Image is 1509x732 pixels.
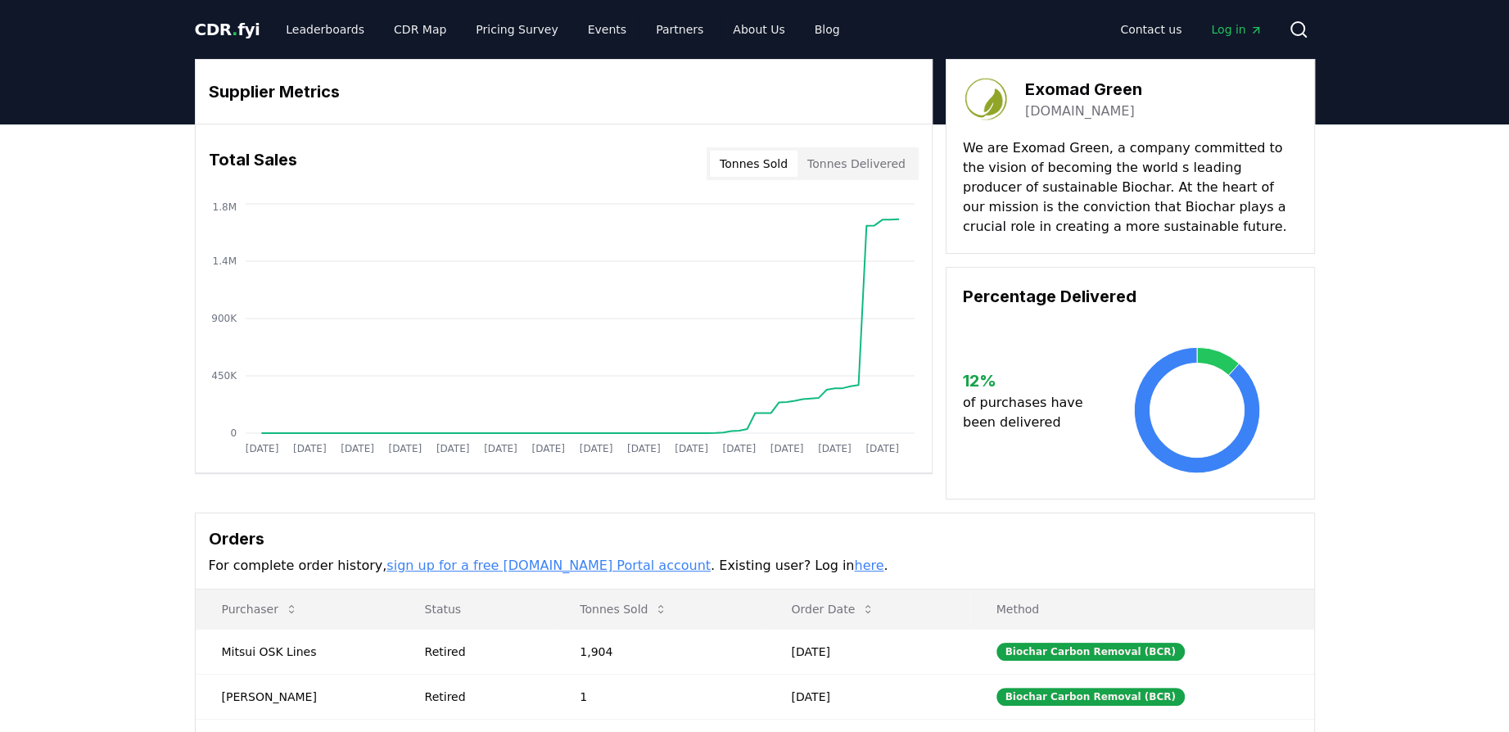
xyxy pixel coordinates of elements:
[854,558,883,573] a: here
[1025,102,1135,121] a: [DOMAIN_NAME]
[722,443,756,454] tspan: [DATE]
[765,674,969,719] td: [DATE]
[381,15,459,44] a: CDR Map
[209,556,1301,576] p: For complete order history, . Existing user? Log in .
[818,443,852,454] tspan: [DATE]
[1198,15,1275,44] a: Log in
[245,443,278,454] tspan: [DATE]
[1211,21,1262,38] span: Log in
[209,526,1301,551] h3: Orders
[209,147,297,180] h3: Total Sales
[436,443,469,454] tspan: [DATE]
[463,15,571,44] a: Pricing Survey
[211,370,237,382] tspan: 450K
[211,313,237,324] tspan: 900K
[209,593,311,626] button: Purchaser
[424,689,540,705] div: Retired
[865,443,899,454] tspan: [DATE]
[386,558,711,573] a: sign up for a free [DOMAIN_NAME] Portal account
[963,393,1096,432] p: of purchases have been delivered
[531,443,565,454] tspan: [DATE]
[424,644,540,660] div: Retired
[567,593,680,626] button: Tonnes Sold
[1025,77,1142,102] h3: Exomad Green
[1107,15,1275,44] nav: Main
[195,18,260,41] a: CDR.fyi
[232,20,237,39] span: .
[643,15,716,44] a: Partners
[983,601,1301,617] p: Method
[388,443,422,454] tspan: [DATE]
[212,201,236,213] tspan: 1.8M
[484,443,517,454] tspan: [DATE]
[963,368,1096,393] h3: 12 %
[553,629,765,674] td: 1,904
[553,674,765,719] td: 1
[1107,15,1195,44] a: Contact us
[996,688,1185,706] div: Biochar Carbon Removal (BCR)
[411,601,540,617] p: Status
[230,427,237,439] tspan: 0
[273,15,852,44] nav: Main
[273,15,377,44] a: Leaderboards
[996,643,1185,661] div: Biochar Carbon Removal (BCR)
[797,151,915,177] button: Tonnes Delivered
[802,15,853,44] a: Blog
[341,443,374,454] tspan: [DATE]
[963,284,1298,309] h3: Percentage Delivered
[770,443,803,454] tspan: [DATE]
[579,443,612,454] tspan: [DATE]
[710,151,797,177] button: Tonnes Sold
[196,674,399,719] td: [PERSON_NAME]
[963,138,1298,237] p: We are Exomad Green, a company committed to the vision of becoming the world s leading producer o...
[765,629,969,674] td: [DATE]
[675,443,708,454] tspan: [DATE]
[575,15,639,44] a: Events
[292,443,326,454] tspan: [DATE]
[778,593,888,626] button: Order Date
[195,20,260,39] span: CDR fyi
[626,443,660,454] tspan: [DATE]
[196,629,399,674] td: Mitsui OSK Lines
[963,76,1009,122] img: Exomad Green-logo
[720,15,797,44] a: About Us
[209,79,919,104] h3: Supplier Metrics
[212,255,236,267] tspan: 1.4M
